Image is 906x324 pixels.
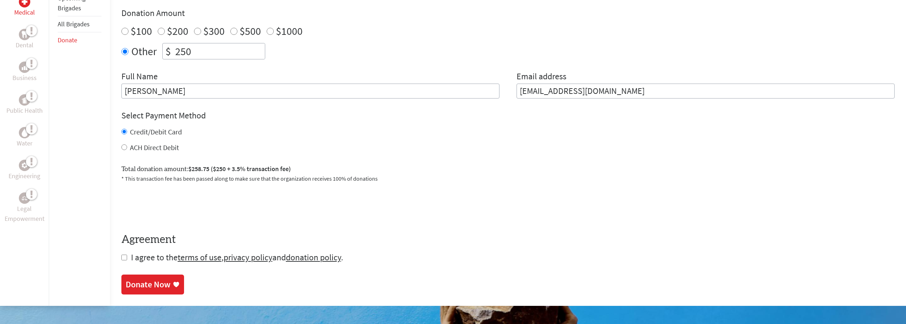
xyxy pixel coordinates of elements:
iframe: reCAPTCHA [121,191,230,219]
p: Legal Empowerment [1,204,47,224]
h4: Donation Amount [121,7,895,19]
img: Business [22,64,27,70]
div: Public Health [19,94,30,106]
label: $100 [131,24,152,38]
img: Water [22,129,27,137]
a: Legal EmpowermentLegal Empowerment [1,192,47,224]
li: Donate [58,32,101,48]
p: Public Health [6,106,43,116]
img: Engineering [22,163,27,168]
label: Total donation amount: [121,164,291,174]
a: All Brigades [58,20,90,28]
label: Credit/Debit Card [130,127,182,136]
input: Enter Full Name [121,84,499,99]
label: Other [131,43,157,59]
a: DentalDental [16,29,33,50]
label: ACH Direct Debit [130,143,179,152]
img: Public Health [22,96,27,103]
a: Donate Now [121,275,184,294]
div: Business [19,62,30,73]
img: Dental [22,31,27,38]
label: $300 [203,24,225,38]
p: * This transaction fee has been passed along to make sure that the organization receives 100% of ... [121,174,895,183]
h4: Agreement [121,233,895,246]
a: Public HealthPublic Health [6,94,43,116]
label: $200 [167,24,188,38]
a: donation policy [286,252,341,263]
span: $258.75 ($250 + 3.5% transaction fee) [188,165,291,173]
div: Legal Empowerment [19,192,30,204]
label: $1000 [276,24,303,38]
div: Engineering [19,160,30,171]
p: Dental [16,40,33,50]
a: EngineeringEngineering [9,160,40,181]
div: Donate Now [126,279,171,290]
div: $ [163,43,174,59]
p: Engineering [9,171,40,181]
h4: Select Payment Method [121,110,895,121]
li: All Brigades [58,16,101,32]
p: Business [12,73,37,83]
a: privacy policy [224,252,272,263]
div: Water [19,127,30,138]
a: Donate [58,36,77,44]
p: Medical [14,7,35,17]
img: Legal Empowerment [22,196,27,200]
input: Your Email [517,84,895,99]
input: Enter Amount [174,43,265,59]
label: $500 [240,24,261,38]
a: WaterWater [17,127,32,148]
p: Water [17,138,32,148]
a: terms of use [178,252,221,263]
span: I agree to the , and . [131,252,343,263]
label: Full Name [121,71,158,84]
label: Email address [517,71,566,84]
a: BusinessBusiness [12,62,37,83]
div: Dental [19,29,30,40]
